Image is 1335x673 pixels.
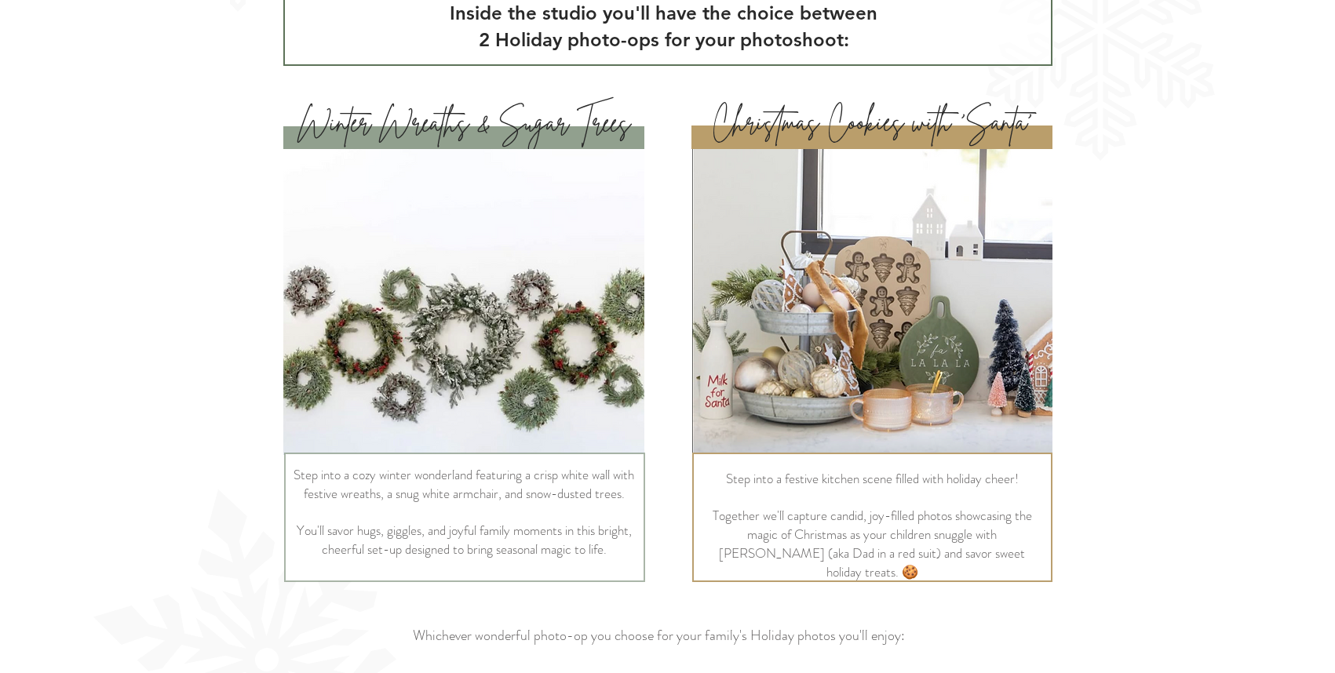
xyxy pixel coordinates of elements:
span: Step into a cozy winter wonderland featuring a crisp white wall with festive wreaths, a snug whit... [294,465,634,503]
span: You'll savor hugs, giggles, and joyful family moments in this bright, cheerful set-up designed to... [297,521,632,558]
span: Christmas Cookies with 'Santa' [712,103,1032,140]
span: Step into a festive kitchen scene filled with holiday cheer! [726,469,1019,488]
iframe: Wix Chat [1261,599,1335,673]
span: Together we'll capture candid, joy-filled photos showcasing the magic of Christmas as your childr... [713,506,1032,580]
span: Inside the studio you'll have the choice between 2 Holiday photo-ops for your photoshoot: [450,2,877,52]
span: Winter Wreaths & Sugar Trees [297,104,630,141]
p: Whichever wonderful photo-op you choose for your family's Holiday photos you'll enjoy: [390,624,928,648]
